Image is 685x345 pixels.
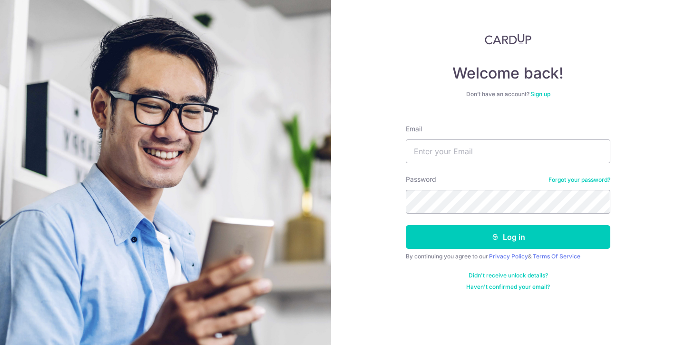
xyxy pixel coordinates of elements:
h4: Welcome back! [406,64,610,83]
img: CardUp Logo [485,33,531,45]
div: By continuing you agree to our & [406,253,610,260]
label: Email [406,124,422,134]
a: Haven't confirmed your email? [466,283,550,291]
label: Password [406,175,436,184]
a: Terms Of Service [533,253,580,260]
a: Privacy Policy [489,253,528,260]
a: Didn't receive unlock details? [469,272,548,279]
a: Sign up [530,90,550,98]
button: Log in [406,225,610,249]
a: Forgot your password? [548,176,610,184]
div: Don’t have an account? [406,90,610,98]
input: Enter your Email [406,139,610,163]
